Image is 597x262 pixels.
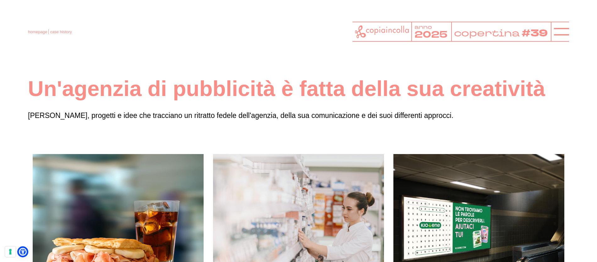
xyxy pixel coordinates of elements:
[521,26,548,40] tspan: #39
[19,248,27,256] a: Open Accessibility Menu
[5,246,16,257] button: Le tue preferenze relative al consenso per le tecnologie di tracciamento
[414,24,432,30] tspan: anno
[414,28,447,41] tspan: 2025
[28,29,47,34] a: homepage
[28,110,569,121] p: [PERSON_NAME], progetti e idee che tracciano un ritratto fedele dell'agenzia, della sua comunicaz...
[28,75,569,102] h1: Un'agenzia di pubblicità è fatta della sua creatività
[50,29,72,34] span: case history
[454,26,520,39] tspan: copertina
